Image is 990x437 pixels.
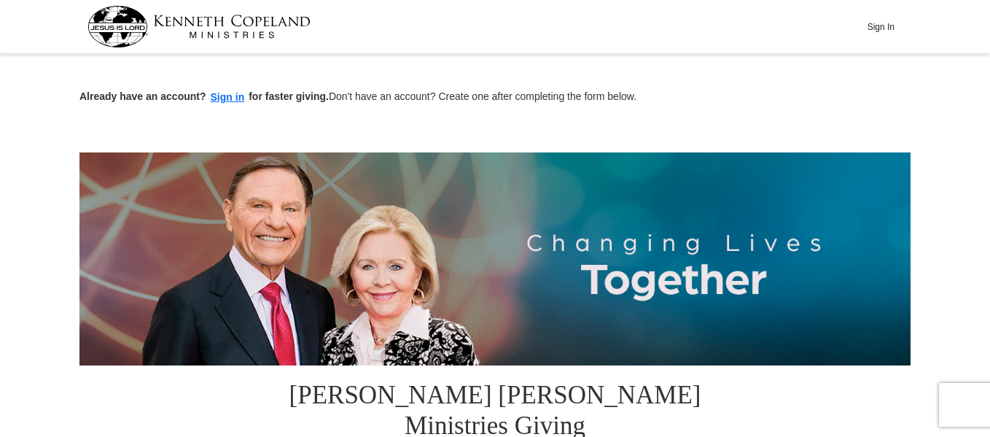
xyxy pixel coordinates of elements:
p: Don't have an account? Create one after completing the form below. [79,89,911,106]
strong: Already have an account? for faster giving. [79,90,329,102]
button: Sign In [859,15,903,38]
img: kcm-header-logo.svg [87,6,311,47]
button: Sign in [206,89,249,106]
